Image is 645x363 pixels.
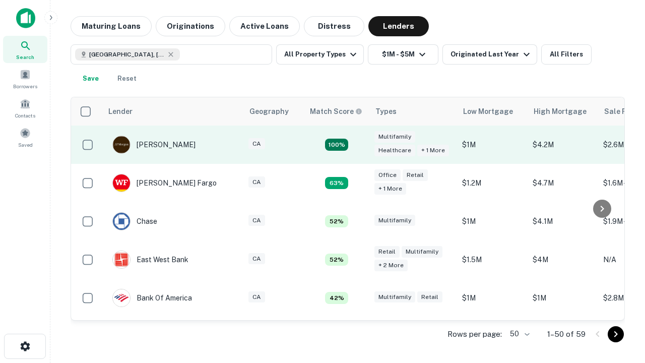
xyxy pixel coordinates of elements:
[374,169,401,181] div: Office
[368,44,438,65] button: $1M - $5M
[608,326,624,342] button: Go to next page
[156,16,225,36] button: Originations
[71,44,272,65] button: [GEOGRAPHIC_DATA], [GEOGRAPHIC_DATA], [GEOGRAPHIC_DATA]
[528,164,598,202] td: $4.7M
[447,328,502,340] p: Rows per page:
[374,131,415,143] div: Multifamily
[113,251,130,268] img: picture
[248,253,265,265] div: CA
[113,213,130,230] img: picture
[112,136,196,154] div: [PERSON_NAME]
[457,202,528,240] td: $1M
[249,105,289,117] div: Geography
[304,97,369,126] th: Capitalize uses an advanced AI algorithm to match your search with the best lender. The match sco...
[417,291,442,303] div: Retail
[310,106,360,117] h6: Match Score
[528,240,598,279] td: $4M
[534,105,587,117] div: High Mortgage
[463,105,513,117] div: Low Mortgage
[374,260,408,271] div: + 2 more
[112,212,157,230] div: Chase
[528,279,598,317] td: $1M
[16,8,35,28] img: capitalize-icon.png
[304,16,364,36] button: Distress
[541,44,592,65] button: All Filters
[112,251,188,269] div: East West Bank
[112,174,217,192] div: [PERSON_NAME] Fargo
[528,126,598,164] td: $4.2M
[71,16,152,36] button: Maturing Loans
[457,317,528,355] td: $1.4M
[417,145,449,156] div: + 1 more
[457,126,528,164] td: $1M
[243,97,304,126] th: Geography
[528,202,598,240] td: $4.1M
[528,97,598,126] th: High Mortgage
[108,105,133,117] div: Lender
[248,215,265,226] div: CA
[3,36,47,63] a: Search
[113,136,130,153] img: picture
[248,291,265,303] div: CA
[374,183,406,195] div: + 1 more
[528,317,598,355] td: $4.5M
[506,327,531,341] div: 50
[457,279,528,317] td: $1M
[457,164,528,202] td: $1.2M
[3,124,47,151] a: Saved
[18,141,33,149] span: Saved
[375,105,397,117] div: Types
[102,97,243,126] th: Lender
[113,174,130,192] img: picture
[325,139,348,151] div: Matching Properties: 17, hasApolloMatch: undefined
[325,177,348,189] div: Matching Properties: 6, hasApolloMatch: undefined
[457,240,528,279] td: $1.5M
[457,97,528,126] th: Low Mortgage
[3,65,47,92] a: Borrowers
[15,111,35,119] span: Contacts
[89,50,165,59] span: [GEOGRAPHIC_DATA], [GEOGRAPHIC_DATA], [GEOGRAPHIC_DATA]
[276,44,364,65] button: All Property Types
[325,254,348,266] div: Matching Properties: 5, hasApolloMatch: undefined
[325,292,348,304] div: Matching Properties: 4, hasApolloMatch: undefined
[595,282,645,331] iframe: Chat Widget
[374,291,415,303] div: Multifamily
[325,215,348,227] div: Matching Properties: 5, hasApolloMatch: undefined
[13,82,37,90] span: Borrowers
[442,44,537,65] button: Originated Last Year
[3,94,47,122] a: Contacts
[113,289,130,307] img: picture
[450,48,533,60] div: Originated Last Year
[111,69,143,89] button: Reset
[75,69,107,89] button: Save your search to get updates of matches that match your search criteria.
[374,215,415,226] div: Multifamily
[403,169,428,181] div: Retail
[402,246,442,258] div: Multifamily
[248,138,265,150] div: CA
[229,16,300,36] button: Active Loans
[374,145,415,156] div: Healthcare
[547,328,586,340] p: 1–50 of 59
[374,246,400,258] div: Retail
[248,176,265,188] div: CA
[369,97,457,126] th: Types
[112,289,192,307] div: Bank Of America
[368,16,429,36] button: Lenders
[16,53,34,61] span: Search
[310,106,362,117] div: Capitalize uses an advanced AI algorithm to match your search with the best lender. The match sco...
